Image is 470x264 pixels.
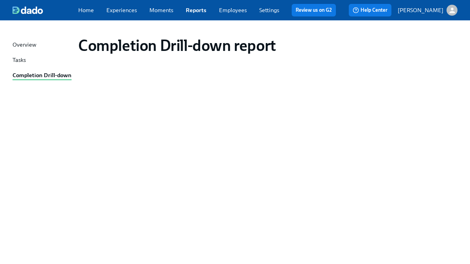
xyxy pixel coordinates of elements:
[349,4,391,16] button: Help Center
[106,7,137,14] a: Experiences
[78,36,276,55] h1: Completion Drill-down report
[186,7,206,14] a: Reports
[13,71,72,80] a: Completion Drill-down
[219,7,247,14] a: Employees
[259,7,279,14] a: Settings
[13,56,72,65] a: Tasks
[13,6,78,14] a: dado
[149,7,173,14] a: Moments
[13,41,72,50] a: Overview
[13,41,36,50] div: Overview
[13,56,26,65] div: Tasks
[78,7,94,14] a: Home
[398,6,443,14] p: [PERSON_NAME]
[13,6,43,14] img: dado
[353,6,387,14] span: Help Center
[398,5,457,16] button: [PERSON_NAME]
[292,4,336,16] button: Review us on G2
[296,6,332,14] a: Review us on G2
